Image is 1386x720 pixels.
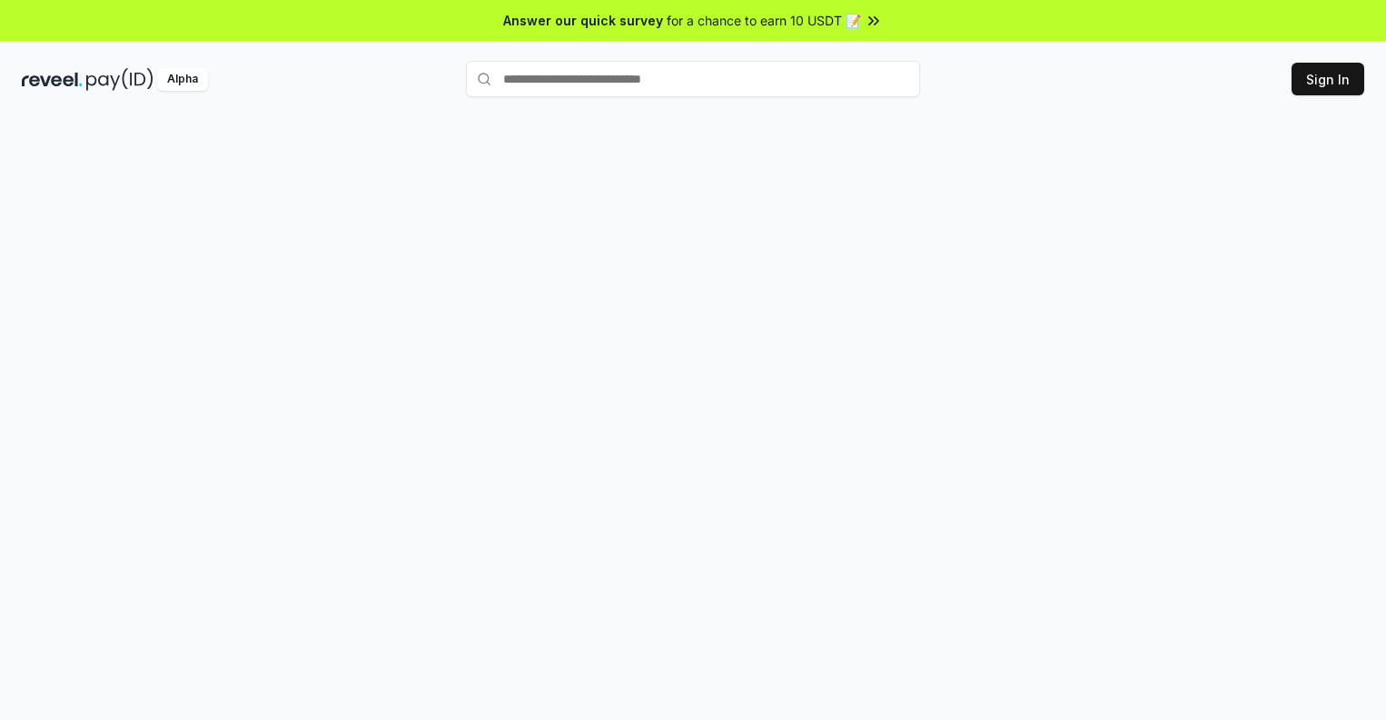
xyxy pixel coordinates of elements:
[1292,63,1364,95] button: Sign In
[503,11,663,30] span: Answer our quick survey
[22,68,83,91] img: reveel_dark
[86,68,153,91] img: pay_id
[667,11,861,30] span: for a chance to earn 10 USDT 📝
[157,68,208,91] div: Alpha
